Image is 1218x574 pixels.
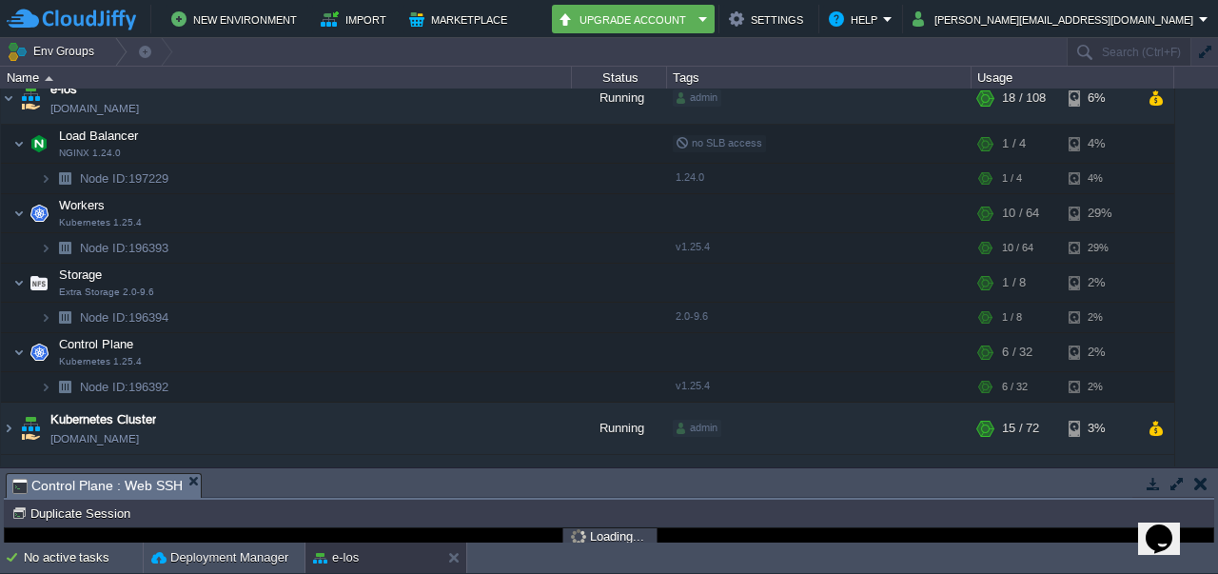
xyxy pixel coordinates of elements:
div: Usage [972,67,1173,89]
div: 1% [1069,455,1130,506]
button: e-los [313,548,359,567]
div: 3% [1069,403,1130,454]
a: Node ID:196392 [78,379,171,395]
div: 10 / 64 [1002,194,1039,232]
div: Tags [668,67,971,89]
span: Kubernetes 1.25.4 [59,217,142,228]
a: [DOMAIN_NAME] [50,99,139,118]
img: AMDAwAAAACH5BAEAAAAALAAAAAABAAEAAAICRAEAOw== [1,72,16,124]
button: Upgrade Account [558,8,693,30]
iframe: chat widget [1138,498,1199,555]
img: AMDAwAAAACH5BAEAAAAALAAAAAABAAEAAAICRAEAOw== [1,455,16,506]
img: AMDAwAAAACH5BAEAAAAALAAAAAABAAEAAAICRAEAOw== [17,403,44,454]
div: 6 / 32 [1002,372,1028,402]
span: Node ID: [80,310,128,325]
span: 196392 [78,379,171,395]
a: WorkersKubernetes 1.25.4 [57,198,108,212]
div: 15 / 72 [1002,403,1039,454]
img: AMDAwAAAACH5BAEAAAAALAAAAAABAAEAAAICRAEAOw== [17,72,44,124]
span: Control Plane [57,336,136,352]
a: [DOMAIN_NAME] [50,429,139,448]
span: Extra Storage 2.0-9.6 [59,287,154,298]
span: 197229 [78,170,171,187]
a: Node ID:196394 [78,309,171,326]
span: no SLB access [676,137,762,148]
div: 10 / 64 [1002,233,1033,263]
div: Name [2,67,571,89]
img: AMDAwAAAACH5BAEAAAAALAAAAAABAAEAAAICRAEAOw== [26,194,52,232]
span: v1.25.4 [676,241,710,252]
img: AMDAwAAAACH5BAEAAAAALAAAAAABAAEAAAICRAEAOw== [51,372,78,402]
a: StorageExtra Storage 2.0-9.6 [57,267,105,282]
div: 18 / 108 [1002,72,1046,124]
img: AMDAwAAAACH5BAEAAAAALAAAAAABAAEAAAICRAEAOw== [1,403,16,454]
div: 1 / 4 [1002,164,1022,193]
div: 1 / 8 [1002,303,1022,332]
img: AMDAwAAAACH5BAEAAAAALAAAAAABAAEAAAICRAEAOw== [17,455,44,506]
span: Workers [57,197,108,213]
button: Settings [729,8,809,30]
div: 2% [1069,372,1130,402]
a: e-los [50,80,77,99]
img: AMDAwAAAACH5BAEAAAAALAAAAAABAAEAAAICRAEAOw== [13,333,25,371]
img: AMDAwAAAACH5BAEAAAAALAAAAAABAAEAAAICRAEAOw== [40,233,51,263]
img: AMDAwAAAACH5BAEAAAAALAAAAAABAAEAAAICRAEAOw== [51,303,78,332]
img: AMDAwAAAACH5BAEAAAAALAAAAAABAAEAAAICRAEAOw== [51,164,78,193]
button: Env Groups [7,38,101,65]
span: Storage [57,267,105,283]
div: 4% [1069,125,1130,163]
div: 6 / 32 [1002,333,1032,371]
span: Load Balancer [57,128,141,144]
div: admin [673,89,721,107]
img: AMDAwAAAACH5BAEAAAAALAAAAAABAAEAAAICRAEAOw== [26,264,52,302]
div: Status [573,67,666,89]
button: Help [829,8,883,30]
a: Prod-ArthaTRACK [50,463,151,482]
img: CloudJiffy [7,8,136,31]
span: Kubernetes 1.25.4 [59,356,142,367]
div: Running [572,72,667,124]
div: 6% [1069,72,1130,124]
img: AMDAwAAAACH5BAEAAAAALAAAAAABAAEAAAICRAEAOw== [26,333,52,371]
span: Node ID: [80,380,128,394]
button: Marketplace [409,8,513,30]
div: 53 / 328 [1002,455,1046,506]
img: AMDAwAAAACH5BAEAAAAALAAAAAABAAEAAAICRAEAOw== [13,125,25,163]
div: No active tasks [24,543,143,573]
a: Kubernetes Cluster [50,410,156,429]
div: 1 / 4 [1002,125,1026,163]
div: 2% [1069,264,1130,302]
span: Node ID: [80,171,128,186]
img: AMDAwAAAACH5BAEAAAAALAAAAAABAAEAAAICRAEAOw== [40,303,51,332]
img: AMDAwAAAACH5BAEAAAAALAAAAAABAAEAAAICRAEAOw== [40,164,51,193]
button: New Environment [171,8,303,30]
img: AMDAwAAAACH5BAEAAAAALAAAAAABAAEAAAICRAEAOw== [51,233,78,263]
div: admin [673,420,721,437]
span: NGINX 1.24.0 [59,148,121,159]
a: Node ID:196393 [78,240,171,256]
div: Running [572,403,667,454]
span: Node ID: [80,241,128,255]
a: Node ID:197229 [78,170,171,187]
span: 196393 [78,240,171,256]
span: 196394 [78,309,171,326]
img: AMDAwAAAACH5BAEAAAAALAAAAAABAAEAAAICRAEAOw== [13,194,25,232]
a: Load BalancerNGINX 1.24.0 [57,129,141,143]
button: Duplicate Session [11,505,136,522]
span: v1.25.4 [676,380,710,391]
div: 1 / 8 [1002,264,1026,302]
button: Import [321,8,392,30]
span: 2.0-9.6 [676,310,708,322]
img: AMDAwAAAACH5BAEAAAAALAAAAAABAAEAAAICRAEAOw== [40,372,51,402]
div: 4% [1069,164,1130,193]
div: 2% [1069,333,1130,371]
button: Deployment Manager [151,548,288,567]
span: Control Plane : Web SSH [12,474,183,498]
div: Loading... [565,524,655,549]
button: [PERSON_NAME][EMAIL_ADDRESS][DOMAIN_NAME] [913,8,1199,30]
span: 1.24.0 [676,171,704,183]
a: Control PlaneKubernetes 1.25.4 [57,337,136,351]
